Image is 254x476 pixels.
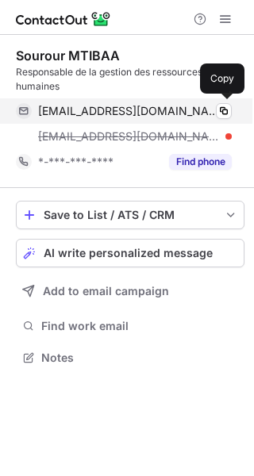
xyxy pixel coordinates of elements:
div: Save to List / ATS / CRM [44,209,217,221]
div: Sourour MTIBAA [16,48,120,63]
span: Notes [41,351,238,365]
span: Add to email campaign [43,285,169,297]
span: [EMAIL_ADDRESS][DOMAIN_NAME] [38,104,220,118]
button: Reveal Button [169,154,232,170]
button: Add to email campaign [16,277,244,305]
button: save-profile-one-click [16,201,244,229]
button: AI write personalized message [16,239,244,267]
img: ContactOut v5.3.10 [16,10,111,29]
span: Find work email [41,319,238,333]
span: AI write personalized message [44,247,213,259]
span: [EMAIL_ADDRESS][DOMAIN_NAME] [38,129,220,144]
div: Responsable de la gestion des ressources humaines [16,65,244,94]
button: Notes [16,347,244,369]
button: Find work email [16,315,244,337]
